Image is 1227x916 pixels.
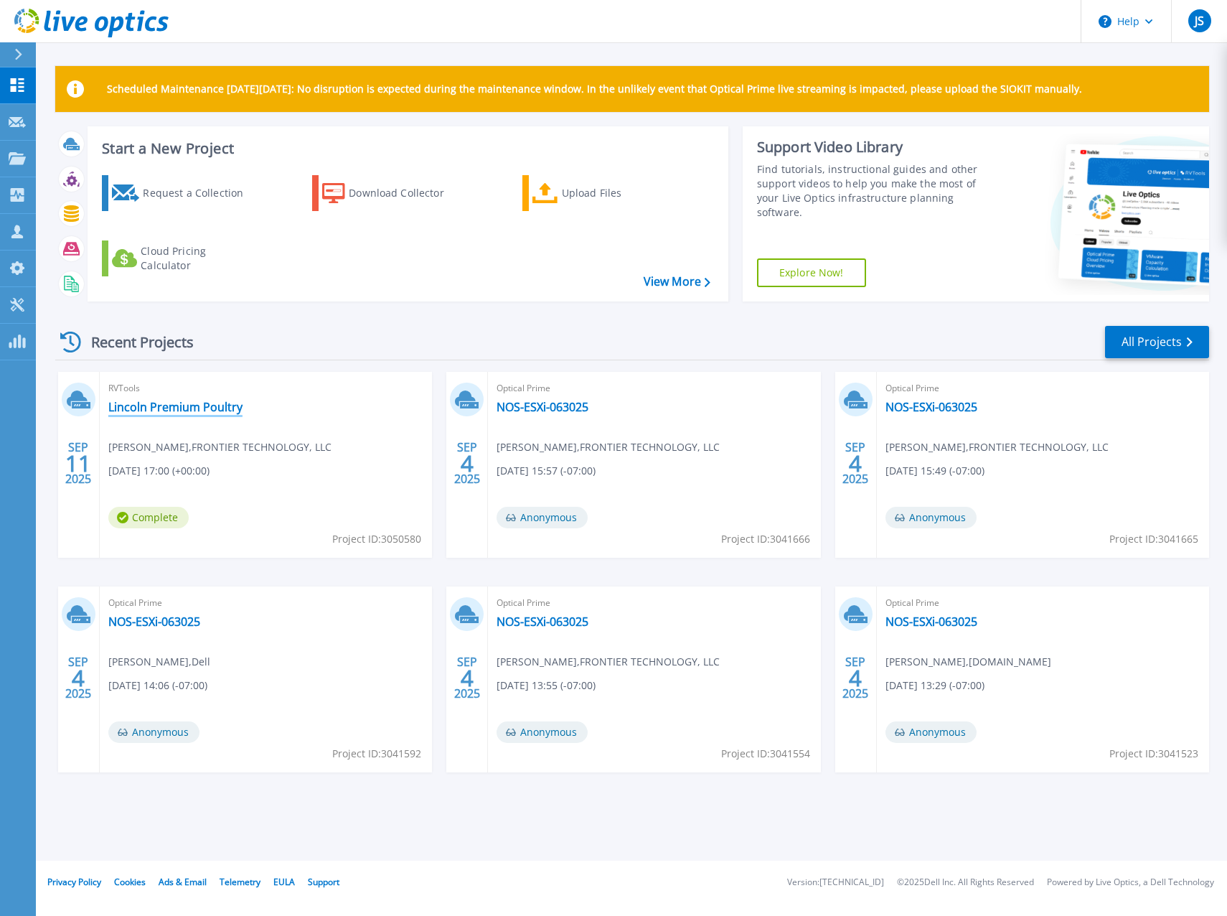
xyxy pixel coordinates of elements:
[72,672,85,684] span: 4
[497,439,720,455] span: [PERSON_NAME] , FRONTIER TECHNOLOGY, LLC
[885,678,984,693] span: [DATE] 13:29 (-07:00)
[108,614,200,629] a: NOS-ESXi-063025
[159,876,207,888] a: Ads & Email
[721,531,810,547] span: Project ID: 3041666
[885,595,1200,611] span: Optical Prime
[107,83,1082,95] p: Scheduled Maintenance [DATE][DATE]: No disruption is expected during the maintenance window. In t...
[143,179,258,207] div: Request a Collection
[1195,15,1204,27] span: JS
[332,746,421,762] span: Project ID: 3041592
[885,654,1051,670] span: [PERSON_NAME] , [DOMAIN_NAME]
[108,463,210,479] span: [DATE] 17:00 (+00:00)
[757,138,993,156] div: Support Video Library
[885,400,977,414] a: NOS-ESXi-063025
[497,400,588,414] a: NOS-ESXi-063025
[721,746,810,762] span: Project ID: 3041554
[312,175,472,211] a: Download Collector
[497,507,588,528] span: Anonymous
[497,654,720,670] span: [PERSON_NAME] , FRONTIER TECHNOLOGY, LLC
[1047,878,1214,887] li: Powered by Live Optics, a Dell Technology
[885,721,977,743] span: Anonymous
[308,876,339,888] a: Support
[497,595,812,611] span: Optical Prime
[108,595,423,611] span: Optical Prime
[220,876,260,888] a: Telemetry
[1109,746,1198,762] span: Project ID: 3041523
[332,531,421,547] span: Project ID: 3050580
[497,678,596,693] span: [DATE] 13:55 (-07:00)
[842,652,869,704] div: SEP 2025
[644,275,710,289] a: View More
[885,439,1109,455] span: [PERSON_NAME] , FRONTIER TECHNOLOGY, LLC
[102,141,710,156] h3: Start a New Project
[562,179,677,207] div: Upload Files
[757,258,866,287] a: Explore Now!
[885,380,1200,396] span: Optical Prime
[273,876,295,888] a: EULA
[842,437,869,490] div: SEP 2025
[55,324,213,360] div: Recent Projects
[897,878,1034,887] li: © 2025 Dell Inc. All Rights Reserved
[108,507,189,528] span: Complete
[885,507,977,528] span: Anonymous
[108,654,210,670] span: [PERSON_NAME] , Dell
[65,652,92,704] div: SEP 2025
[787,878,884,887] li: Version: [TECHNICAL_ID]
[102,175,262,211] a: Request a Collection
[757,162,993,220] div: Find tutorials, instructional guides and other support videos to help you make the most of your L...
[141,244,255,273] div: Cloud Pricing Calculator
[108,721,199,743] span: Anonymous
[108,678,207,693] span: [DATE] 14:06 (-07:00)
[65,457,91,469] span: 11
[849,457,862,469] span: 4
[108,400,243,414] a: Lincoln Premium Poultry
[108,439,332,455] span: [PERSON_NAME] , FRONTIER TECHNOLOGY, LLC
[849,672,862,684] span: 4
[102,240,262,276] a: Cloud Pricing Calculator
[47,876,101,888] a: Privacy Policy
[349,179,464,207] div: Download Collector
[497,721,588,743] span: Anonymous
[453,437,481,490] div: SEP 2025
[522,175,682,211] a: Upload Files
[885,463,984,479] span: [DATE] 15:49 (-07:00)
[1105,326,1209,358] a: All Projects
[497,463,596,479] span: [DATE] 15:57 (-07:00)
[1109,531,1198,547] span: Project ID: 3041665
[461,457,474,469] span: 4
[65,437,92,490] div: SEP 2025
[108,380,423,396] span: RVTools
[453,652,481,704] div: SEP 2025
[497,614,588,629] a: NOS-ESXi-063025
[497,380,812,396] span: Optical Prime
[114,876,146,888] a: Cookies
[885,614,977,629] a: NOS-ESXi-063025
[461,672,474,684] span: 4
